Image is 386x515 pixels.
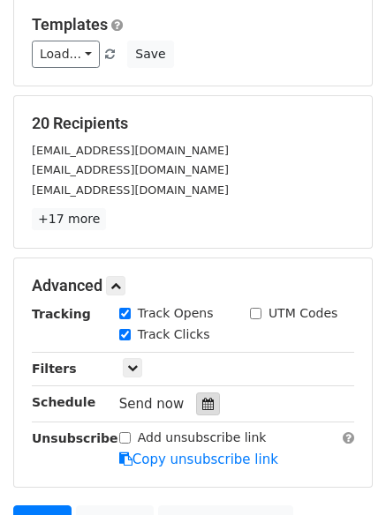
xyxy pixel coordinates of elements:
[32,183,229,197] small: [EMAIL_ADDRESS][DOMAIN_NAME]
[32,15,108,34] a: Templates
[119,452,278,467] a: Copy unsubscribe link
[32,395,95,409] strong: Schedule
[32,208,106,230] a: +17 more
[269,304,337,323] label: UTM Codes
[32,431,118,445] strong: Unsubscribe
[32,276,354,295] h5: Advanced
[127,41,173,68] button: Save
[32,163,229,176] small: [EMAIL_ADDRESS][DOMAIN_NAME]
[119,396,185,412] span: Send now
[138,304,214,323] label: Track Opens
[32,307,91,321] strong: Tracking
[298,430,386,515] iframe: Chat Widget
[32,144,229,157] small: [EMAIL_ADDRESS][DOMAIN_NAME]
[32,41,100,68] a: Load...
[138,325,210,344] label: Track Clicks
[138,429,267,447] label: Add unsubscribe link
[32,114,354,133] h5: 20 Recipients
[32,362,77,376] strong: Filters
